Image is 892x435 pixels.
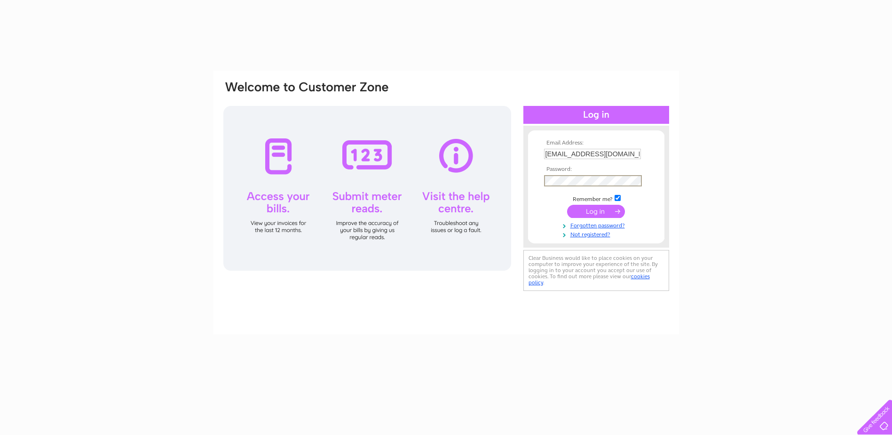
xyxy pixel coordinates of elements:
[529,273,650,286] a: cookies policy
[523,250,669,291] div: Clear Business would like to place cookies on your computer to improve your experience of the sit...
[542,140,651,146] th: Email Address:
[542,166,651,173] th: Password:
[542,193,651,203] td: Remember me?
[567,205,625,218] input: Submit
[544,229,651,238] a: Not registered?
[544,220,651,229] a: Forgotten password?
